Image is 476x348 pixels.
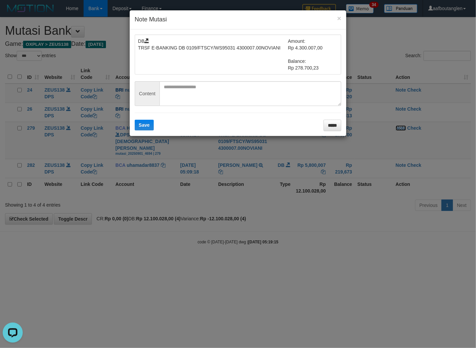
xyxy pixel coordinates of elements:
button: Save [135,120,154,130]
button: × [337,15,341,22]
td: DB TRSF E-BANKING DB 0109/FTSCY/WS95031 4300007.00NOVIANI [138,38,288,71]
td: Amount: Rp 4.300.007,00 Balance: Rp 278.700,23 [288,38,338,71]
button: Open LiveChat chat widget [3,3,23,23]
span: Content [135,81,159,106]
h4: Note Mutasi [135,15,341,24]
span: Save [139,122,150,128]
